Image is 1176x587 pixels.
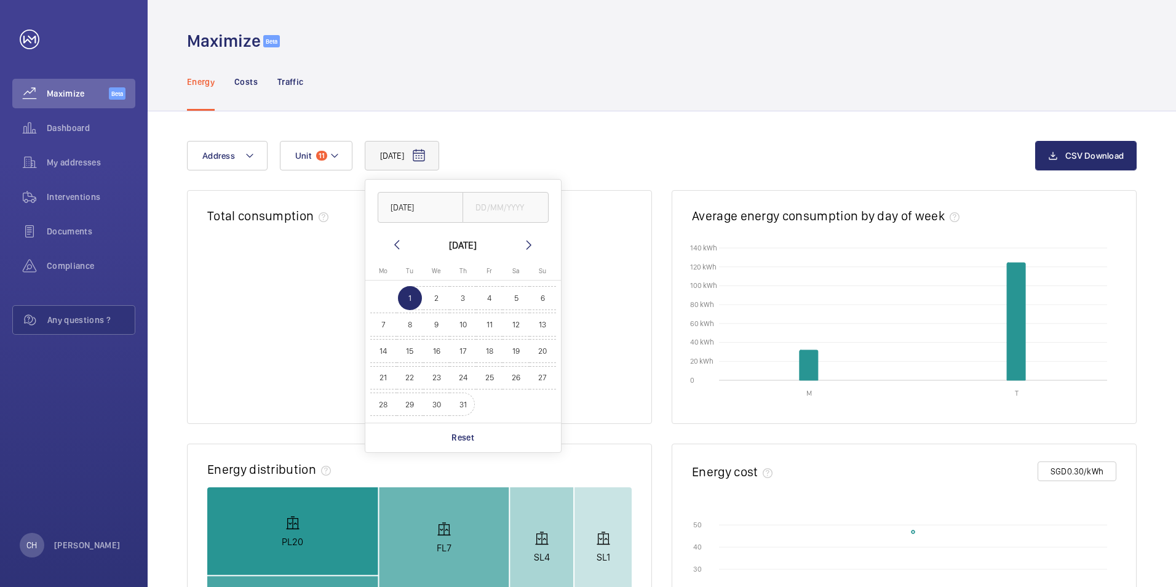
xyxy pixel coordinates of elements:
[423,391,450,418] button: July 30, 2025
[463,192,549,223] input: DD/MM/YYYY
[503,338,529,364] button: July 19, 2025
[459,267,467,275] span: Th
[379,267,387,275] span: Mo
[1035,141,1137,170] button: CSV Download
[477,313,501,337] span: 11
[451,431,474,444] p: Reset
[690,319,714,327] text: 60 kWh
[530,285,556,311] button: July 6, 2025
[451,313,475,337] span: 10
[207,461,316,477] h2: Energy distribution
[54,539,121,551] p: [PERSON_NAME]
[539,267,546,275] span: Su
[207,208,314,223] h2: Total consumption
[397,285,423,311] button: July 1, 2025
[476,338,503,364] button: July 18, 2025
[451,339,475,363] span: 17
[47,156,135,169] span: My addresses
[449,238,477,252] div: [DATE]
[690,243,717,252] text: 140 kWh
[397,338,423,364] button: July 15, 2025
[277,76,303,88] p: Traffic
[371,339,395,363] span: 14
[487,267,492,275] span: Fr
[371,366,395,390] span: 21
[47,122,135,134] span: Dashboard
[187,141,268,170] button: Address
[693,543,702,551] text: 40
[503,364,529,391] button: July 26, 2025
[424,393,448,417] span: 30
[477,286,501,310] span: 4
[690,357,713,365] text: 20 kWh
[280,141,352,170] button: Unit11
[370,311,397,338] button: July 7, 2025
[234,76,258,88] p: Costs
[504,339,528,363] span: 19
[423,364,450,391] button: July 23, 2025
[451,393,475,417] span: 31
[397,364,423,391] button: July 22, 2025
[47,191,135,203] span: Interventions
[398,286,422,310] span: 1
[690,262,717,271] text: 120 kWh
[397,391,423,418] button: July 29, 2025
[263,35,280,47] span: Beta
[530,338,556,364] button: July 20, 2025
[504,313,528,337] span: 12
[692,208,945,223] h2: Average energy consumption by day of week
[423,311,450,338] button: July 9, 2025
[1038,461,1116,481] button: SGD0.30/kWh
[432,267,441,275] span: We
[202,151,235,161] span: Address
[398,366,422,390] span: 22
[451,286,475,310] span: 3
[477,339,501,363] span: 18
[477,366,501,390] span: 25
[690,281,717,290] text: 100 kWh
[295,151,311,161] span: Unit
[47,87,109,100] span: Maximize
[504,366,528,390] span: 26
[531,286,555,310] span: 6
[451,366,475,390] span: 24
[316,151,327,161] span: 11
[47,260,135,272] span: Compliance
[530,364,556,391] button: July 27, 2025
[450,285,476,311] button: July 3, 2025
[398,313,422,337] span: 8
[424,366,448,390] span: 23
[476,285,503,311] button: July 4, 2025
[693,521,702,529] text: 50
[531,366,555,390] span: 27
[371,393,395,417] span: 28
[692,464,758,479] h2: Energy cost
[693,565,702,573] text: 30
[187,76,215,88] p: Energy
[378,192,464,223] input: DD/MM/YYYY
[398,393,422,417] span: 29
[371,313,395,337] span: 7
[370,391,397,418] button: July 28, 2025
[47,225,135,238] span: Documents
[397,311,423,338] button: July 8, 2025
[1015,389,1019,397] text: T
[503,311,529,338] button: July 12, 2025
[690,338,714,346] text: 40 kWh
[531,313,555,337] span: 13
[503,285,529,311] button: July 5, 2025
[1065,151,1124,161] span: CSV Download
[531,339,555,363] span: 20
[512,267,520,275] span: Sa
[504,286,528,310] span: 5
[800,350,818,380] path: Monday 32.21
[1007,263,1025,380] path: Tuesday 124.07
[424,339,448,363] span: 16
[380,150,404,162] span: [DATE]
[806,389,812,397] text: M
[450,338,476,364] button: July 17, 2025
[109,87,125,100] span: Beta
[26,539,37,551] p: CH
[450,364,476,391] button: July 24, 2025
[423,285,450,311] button: July 2, 2025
